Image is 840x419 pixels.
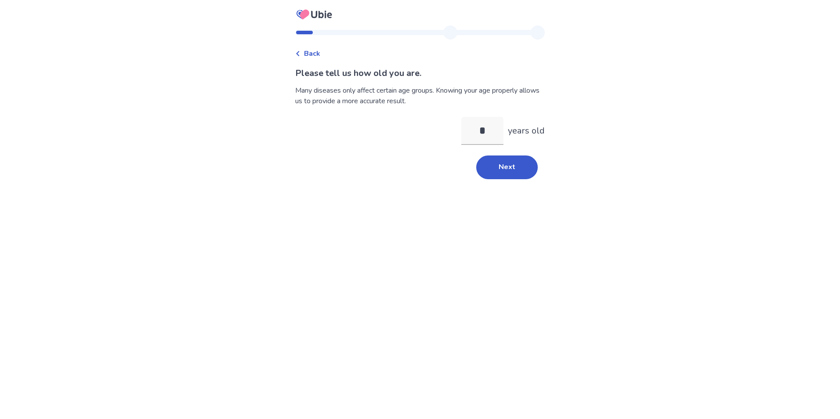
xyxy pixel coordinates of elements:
[508,124,545,137] p: years old
[461,117,503,145] input: years old
[295,67,545,80] p: Please tell us how old you are.
[476,155,538,179] button: Next
[304,48,320,59] span: Back
[295,85,545,106] div: Many diseases only affect certain age groups. Knowing your age properly allows us to provide a mo...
